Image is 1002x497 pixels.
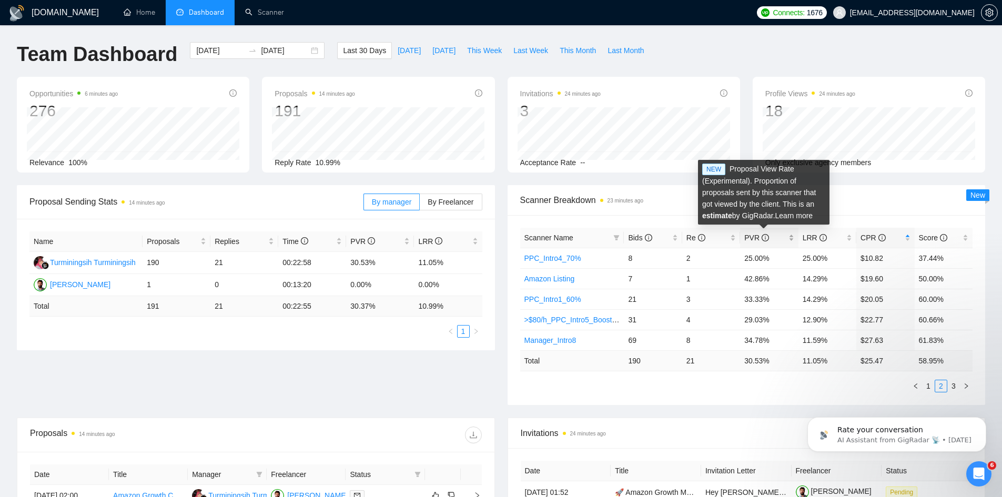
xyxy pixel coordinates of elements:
li: 1 [922,380,935,392]
span: filter [414,471,421,478]
span: Acceptance Rate [520,158,576,167]
td: 3 [682,289,740,309]
td: 30.53% [346,252,414,274]
td: 37.44% [915,248,973,268]
td: 1 [682,268,740,289]
li: 3 [947,380,960,392]
td: 30.37 % [346,296,414,317]
span: Last Month [608,45,644,56]
span: CPR [861,234,885,242]
div: Proposal View Rate (Experimental). Proportion of proposals sent by this scanner that got viewed b... [698,160,829,225]
img: upwork-logo.png [761,8,770,17]
span: LRR [418,237,442,246]
span: Relevance [29,158,64,167]
div: Turminingsih Turminingsih [50,257,136,268]
iframe: Intercom live chat [966,461,991,486]
span: [DATE] [398,45,421,56]
td: 10.99 % [414,296,482,317]
span: info-circle [940,234,947,241]
td: 191 [143,296,210,317]
span: Re [686,234,705,242]
td: 190 [624,350,682,371]
b: estimate [702,211,732,220]
span: setting [981,8,997,17]
li: Previous Page [444,325,457,338]
span: Proposals [275,87,355,100]
span: Score [919,234,947,242]
td: 50.00% [915,268,973,289]
a: homeHome [124,8,155,17]
td: 0.00% [346,274,414,296]
td: 14.29% [798,289,856,309]
td: $19.60 [856,268,914,289]
span: This Week [467,45,502,56]
span: [DATE] [432,45,456,56]
time: 24 minutes ago [570,431,606,437]
span: By manager [372,198,411,206]
a: 1 [923,380,934,392]
span: LRR [803,234,827,242]
button: right [960,380,973,392]
span: to [248,46,257,55]
td: Total [520,350,624,371]
span: swap-right [248,46,257,55]
th: Invitation Letter [701,461,792,481]
span: info-circle [645,234,652,241]
div: 3 [520,101,601,121]
img: T [34,256,47,269]
time: 14 minutes ago [319,91,355,97]
span: Invitations [520,87,601,100]
a: 1 [458,326,469,337]
a: RC[PERSON_NAME] [34,280,110,288]
time: 23 minutes ago [608,198,643,204]
td: 29.03% [740,309,798,330]
li: Previous Page [909,380,922,392]
span: Dashboard [189,8,224,17]
th: Manager [188,464,267,485]
span: Connects: [773,7,804,18]
span: Reply Rate [275,158,311,167]
span: info-circle [819,234,827,241]
span: Replies [215,236,266,247]
td: $ 25.47 [856,350,914,371]
a: Amazon Listing [524,275,575,283]
span: filter [611,230,622,246]
input: Start date [196,45,244,56]
img: logo [8,5,25,22]
li: 2 [935,380,947,392]
span: By Freelancer [428,198,473,206]
span: Bids [628,234,652,242]
td: 00:22:58 [278,252,346,274]
span: Proposal Sending Stats [29,195,363,208]
div: 276 [29,101,118,121]
a: PPC_Intro4_70% [524,254,581,262]
span: left [448,328,454,334]
td: 25.00% [798,248,856,268]
span: right [963,383,969,389]
span: Last Week [513,45,548,56]
span: PVR [350,237,375,246]
td: 0 [210,274,278,296]
time: 14 minutes ago [79,431,115,437]
span: Opportunities [29,87,118,100]
th: Date [30,464,109,485]
span: Proposals [147,236,198,247]
td: 69 [624,330,682,350]
li: 1 [457,325,470,338]
button: download [465,427,482,443]
td: 11.05 % [798,350,856,371]
th: Freelancer [792,461,882,481]
li: Next Page [470,325,482,338]
span: This Month [560,45,596,56]
span: download [465,431,481,439]
span: 1676 [807,7,823,18]
td: 4 [682,309,740,330]
span: Only exclusive agency members [765,158,872,167]
span: New [970,191,985,199]
td: $27.63 [856,330,914,350]
td: 11.05% [414,252,482,274]
span: NEW [702,164,725,175]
